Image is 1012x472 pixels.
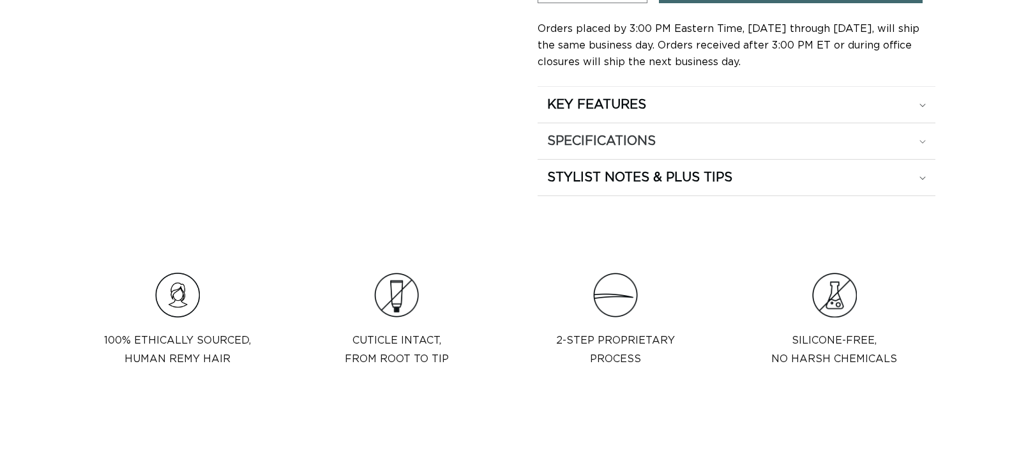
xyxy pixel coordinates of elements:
p: 2-step proprietary process [556,331,675,369]
summary: STYLIST NOTES & PLUS TIPS [538,160,935,195]
h2: KEY FEATURES [547,96,646,113]
img: Group.png [812,273,857,317]
p: Silicone-Free, No Harsh Chemicals [771,331,897,369]
img: Hair_Icon_a70f8c6f-f1c4-41e1-8dbd-f323a2e654e6.png [155,273,200,317]
p: Cuticle intact, from root to tip [345,331,449,369]
span: Orders placed by 3:00 PM Eastern Time, [DATE] through [DATE], will ship the same business day. Or... [538,24,919,67]
summary: KEY FEATURES [538,87,935,123]
h2: STYLIST NOTES & PLUS TIPS [547,169,732,186]
summary: SPECIFICATIONS [538,123,935,159]
p: 100% Ethically sourced, Human Remy Hair [104,331,251,369]
h2: SPECIFICATIONS [547,133,656,149]
img: Clip_path_group_3e966cc6-585a-453a-be60-cd6cdacd677c.png [374,273,419,317]
img: Clip_path_group_11631e23-4577-42dd-b462-36179a27abaf.png [593,273,638,317]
